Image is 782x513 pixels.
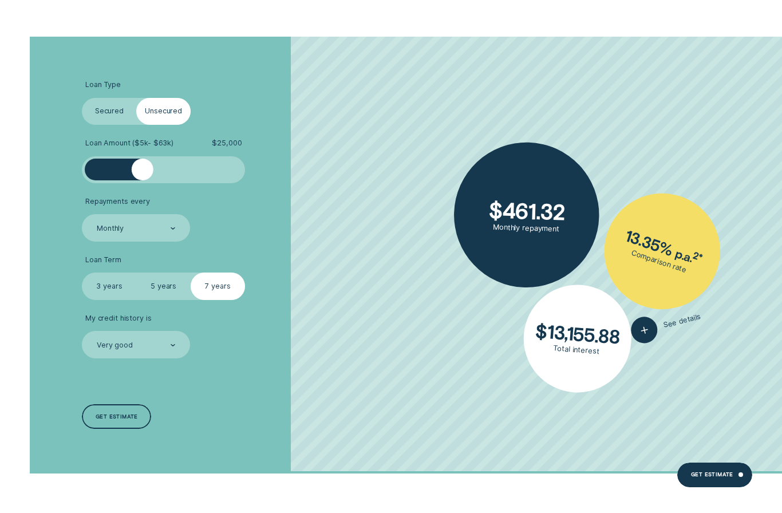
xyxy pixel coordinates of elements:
span: Loan Type [85,80,121,89]
span: Loan Term [85,255,121,265]
label: 3 years [82,273,136,299]
div: Monthly [97,224,124,233]
label: Secured [82,98,136,125]
div: Very good [97,341,133,350]
button: See details [629,303,704,346]
label: 5 years [136,273,191,299]
span: Repayments every [85,197,150,206]
span: $ 25,000 [212,139,242,148]
a: Get estimate [82,404,151,429]
span: Loan Amount ( $5k - $63k ) [85,139,173,148]
span: See details [663,312,702,330]
span: My credit history is [85,314,151,323]
a: Get Estimate [677,463,752,487]
label: Unsecured [136,98,191,125]
label: 7 years [191,273,245,299]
